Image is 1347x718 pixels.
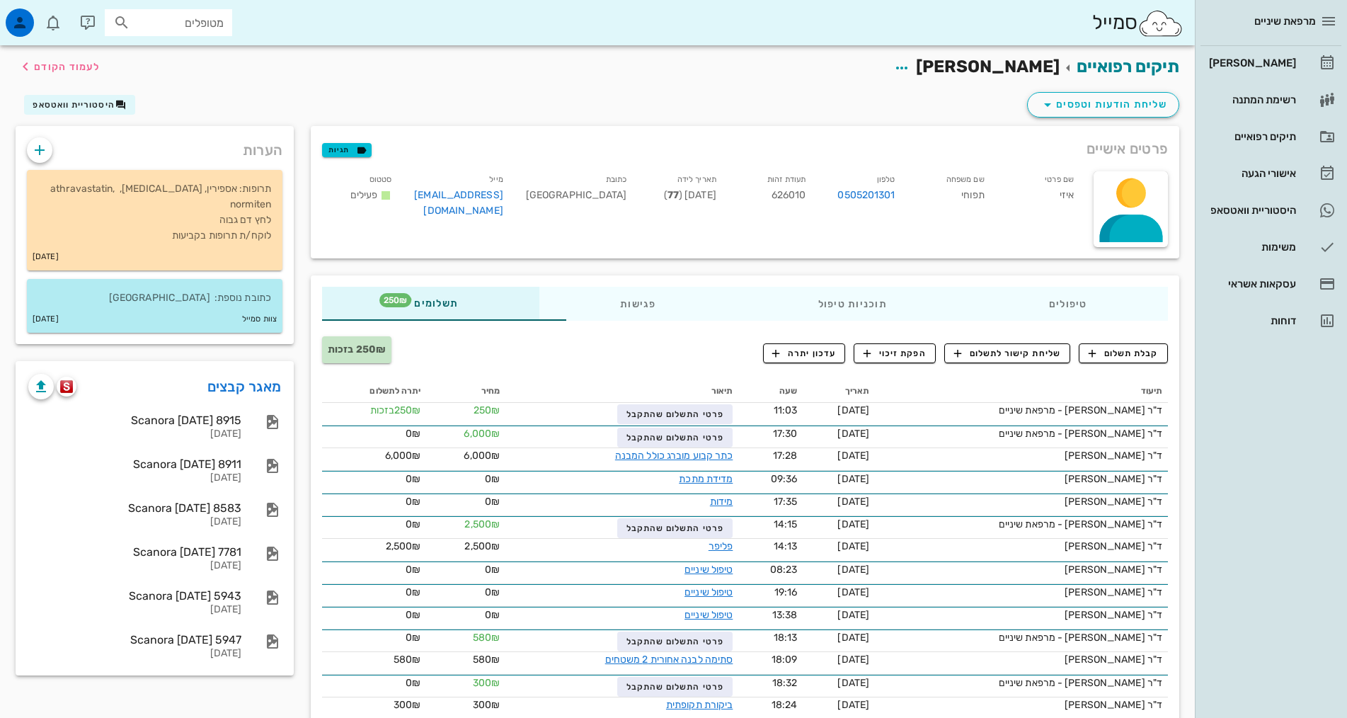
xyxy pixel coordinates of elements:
button: scanora logo [57,377,76,397]
span: 250₪ בזכות [328,343,386,355]
div: סמייל [1092,8,1183,38]
a: מידות [710,496,733,508]
span: 17:35 [774,496,798,508]
a: תיקים רפואיים [1200,120,1341,154]
span: פעילים [350,189,378,201]
div: 0₪ [328,517,421,532]
div: Scanora [DATE] 7781 [28,545,241,559]
button: פרטי התשלום שהתקבל [617,677,733,697]
a: מדידת מתכת [679,473,733,485]
span: [DATE] [837,404,869,416]
div: היסטוריית וואטסאפ [1206,205,1296,216]
div: 0₪ [328,494,421,509]
div: עסקאות אשראי [1206,278,1296,290]
small: כתובת [606,175,627,184]
div: משימות [1206,241,1296,253]
span: ד"ר [PERSON_NAME] - מרפאת שיניים [999,518,1162,530]
span: [DATE] [837,609,869,621]
span: הפקת זיכוי [864,347,927,360]
small: שם פרטי [1045,175,1074,184]
div: 0₪ [328,630,421,645]
div: 0₪ [328,676,421,690]
a: [EMAIL_ADDRESS][DOMAIN_NAME] [414,189,503,217]
span: 580₪ [473,632,500,644]
div: 0₪ [328,608,421,622]
span: 18:32 [772,677,798,689]
span: 18:13 [774,632,798,644]
span: ד"ר [PERSON_NAME] - מרפאת שיניים [999,632,1162,644]
a: פליפר [709,540,733,552]
span: [DATE] [837,677,869,689]
a: היסטוריית וואטסאפ [1200,193,1341,227]
span: פרטי התשלום שהתקבל [626,409,724,419]
span: 17:30 [773,428,798,440]
div: 0₪ [328,426,421,441]
div: [DATE] [28,560,241,572]
button: פרטי התשלום שהתקבל [617,518,733,538]
th: מחיר [427,380,506,403]
span: [DATE] [837,632,869,644]
a: תיקים רפואיים [1077,57,1179,76]
a: רשימת המתנה [1200,83,1341,117]
div: Scanora [DATE] 8911 [28,457,241,471]
span: יתרה לתשלום [369,386,420,396]
th: תיעוד [875,380,1168,403]
div: Scanora [DATE] 5943 [28,589,241,603]
small: סטטוס [369,175,392,184]
div: 300₪ [328,697,421,712]
a: משימות [1200,230,1341,264]
span: שליחת הודעות וטפסים [1039,96,1167,113]
div: תפוחי [906,169,995,227]
span: שעה [779,386,797,396]
th: יתרה לתשלום [322,380,427,403]
a: עסקאות אשראי [1200,267,1341,301]
small: [DATE] [33,312,59,327]
div: [DATE] [28,428,241,440]
div: דוחות [1206,315,1296,326]
div: טיפולים [968,287,1168,321]
span: 0₪ [485,564,500,576]
span: [DATE] [837,586,869,598]
div: איזי [996,169,1085,227]
span: 18:24 [772,699,798,711]
span: לעמוד הקודם [34,61,100,73]
span: 300₪ [473,677,500,689]
div: 2,500₪ [328,539,421,554]
span: 0₪ [485,609,500,621]
button: קבלת תשלום [1079,343,1168,363]
div: הערות [16,126,294,167]
div: אישורי הגעה [1206,168,1296,179]
a: 0505201301 [837,188,895,203]
span: ד"ר [PERSON_NAME] - מרפאת שיניים [999,677,1162,689]
span: תגיות [328,144,365,156]
span: 18:09 [772,654,798,666]
span: ד"ר [PERSON_NAME] [1065,654,1162,666]
span: 2,500₪ [464,540,500,552]
a: כתר קבוע מוברג כולל המבנה [615,450,733,462]
div: Scanora [DATE] 5947 [28,633,241,646]
th: שעה [738,380,803,403]
span: 14:13 [774,540,798,552]
span: 0₪ [485,496,500,508]
div: 580₪ [328,652,421,667]
button: פרטי התשלום שהתקבל [617,428,733,448]
a: טיפול שיניים [684,609,733,621]
div: פגישות [539,287,737,321]
span: היסטוריית וואטסאפ [33,100,115,110]
a: [PERSON_NAME] [1200,46,1341,80]
a: דוחות [1200,304,1341,338]
div: 0₪ [328,585,421,600]
img: scanora logo [60,380,74,393]
button: פרטי התשלום שהתקבל [617,404,733,424]
span: תיעוד [1141,386,1163,396]
span: 626010 [772,189,806,201]
span: מחיר [481,386,500,396]
span: ד"ר [PERSON_NAME] [1065,586,1162,598]
span: [PERSON_NAME] [916,57,1060,76]
span: 250₪ [474,404,500,416]
span: פרטי התשלום שהתקבל [626,682,724,692]
span: 13:38 [772,609,798,621]
span: 580₪ [473,654,500,666]
span: בזכות [370,404,395,416]
a: טיפול שיניים [684,586,733,598]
